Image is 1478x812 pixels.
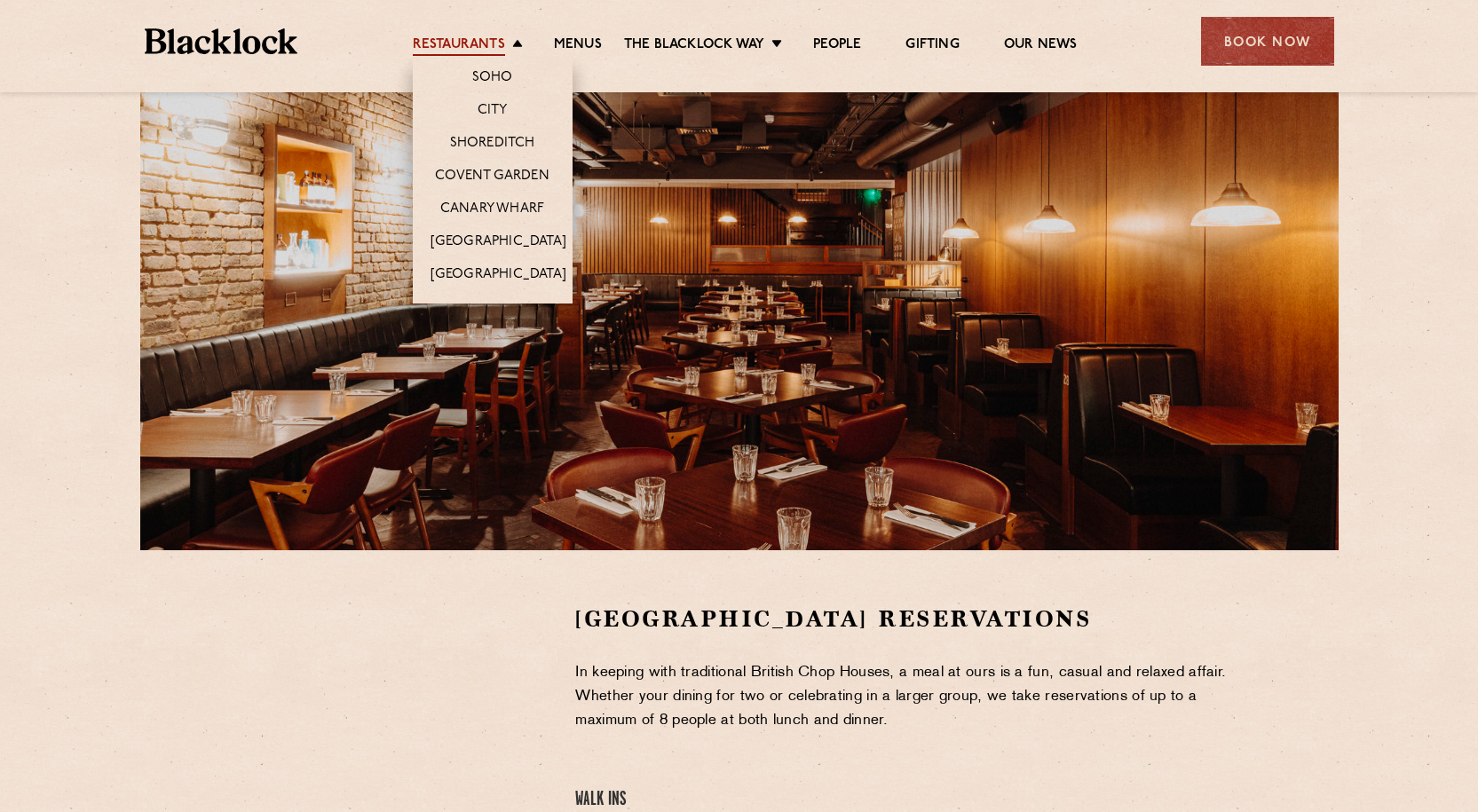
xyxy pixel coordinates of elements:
[813,36,861,56] a: People
[145,28,298,54] img: BL_Textured_Logo-footer-cropped.svg
[431,266,566,286] a: [GEOGRAPHIC_DATA]
[435,168,549,187] a: Covent Garden
[413,36,505,56] a: Restaurants
[440,201,544,220] a: Canary Wharf
[450,135,535,154] a: Shoreditch
[554,36,602,56] a: Menus
[905,36,959,56] a: Gifting
[472,69,513,89] a: Soho
[1004,36,1078,56] a: Our News
[431,233,566,253] a: [GEOGRAPHIC_DATA]
[478,102,508,122] a: City
[1201,17,1334,66] div: Book Now
[575,603,1256,635] h2: [GEOGRAPHIC_DATA] Reservations
[624,36,764,56] a: The Blacklock Way
[575,661,1256,733] p: In keeping with traditional British Chop Houses, a meal at ours is a fun, casual and relaxed affa...
[575,788,1256,812] h4: Walk Ins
